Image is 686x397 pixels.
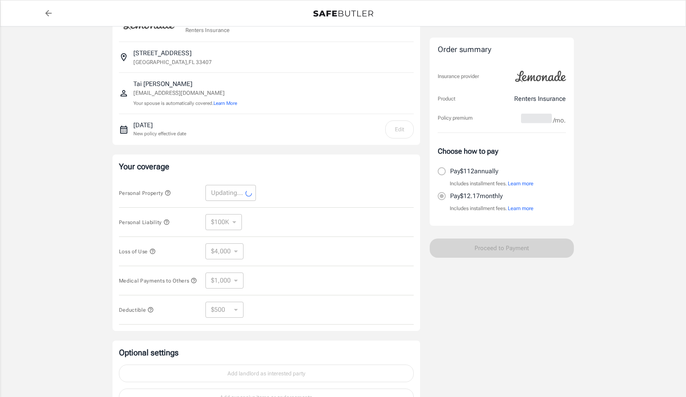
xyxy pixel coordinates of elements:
p: Renters Insurance [185,26,229,34]
p: Tai [PERSON_NAME] [133,79,237,89]
img: Lemonade [511,65,571,88]
p: Optional settings [119,347,414,358]
span: Deductible [119,307,154,313]
span: /mo. [553,115,566,126]
button: Medical Payments to Others [119,276,197,285]
div: Order summary [438,44,566,56]
p: [DATE] [133,120,186,130]
p: Policy premium [438,114,473,122]
p: Product [438,95,455,103]
button: Personal Liability [119,217,170,227]
img: Back to quotes [313,10,373,17]
button: Personal Property [119,188,171,198]
p: Pay $12.17 monthly [450,191,503,201]
p: Includes installment fees. [450,180,533,188]
p: [EMAIL_ADDRESS][DOMAIN_NAME] [133,89,237,97]
span: Personal Property [119,190,171,196]
button: Loss of Use [119,247,156,256]
p: Includes installment fees. [450,205,533,213]
p: Your spouse is automatically covered. [133,100,237,107]
button: Learn more [508,180,533,188]
p: [STREET_ADDRESS] [133,48,191,58]
button: Learn more [508,205,533,213]
svg: Insured person [119,88,129,98]
p: Choose how to pay [438,146,566,156]
p: [GEOGRAPHIC_DATA] , FL 33407 [133,58,212,66]
svg: New policy start date [119,125,129,134]
svg: Insured address [119,52,129,62]
button: Deductible [119,305,154,315]
p: Pay $112 annually [450,166,498,176]
p: Your coverage [119,161,414,172]
p: Renters Insurance [514,94,566,104]
p: Insurance provider [438,72,479,80]
p: New policy effective date [133,130,186,137]
button: Learn More [213,100,237,107]
a: back to quotes [40,5,56,21]
span: Medical Payments to Others [119,278,197,284]
span: Loss of Use [119,249,156,255]
span: Personal Liability [119,219,170,225]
